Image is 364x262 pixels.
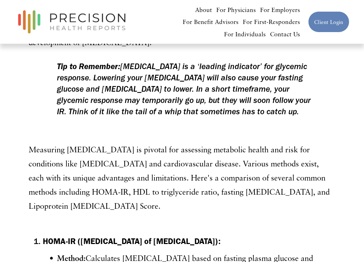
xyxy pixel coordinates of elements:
[206,11,364,262] iframe: Chat Widget
[14,7,129,37] img: Precision Health Reports
[57,61,120,71] em: Tip to Remember:
[260,4,300,16] a: For Employers
[43,236,221,246] strong: HOMA-IR ([MEDICAL_DATA] of [MEDICAL_DATA]):
[29,128,335,213] p: Measuring [MEDICAL_DATA] is pivotal for assessing metabolic health and risk for conditions like [...
[183,16,239,28] a: For Benefit Advisors
[195,4,212,16] a: About
[57,61,313,116] em: [MEDICAL_DATA] is a ‘leading indicator’ for glycemic response. Lowering your [MEDICAL_DATA] will ...
[216,4,256,16] a: For Physicians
